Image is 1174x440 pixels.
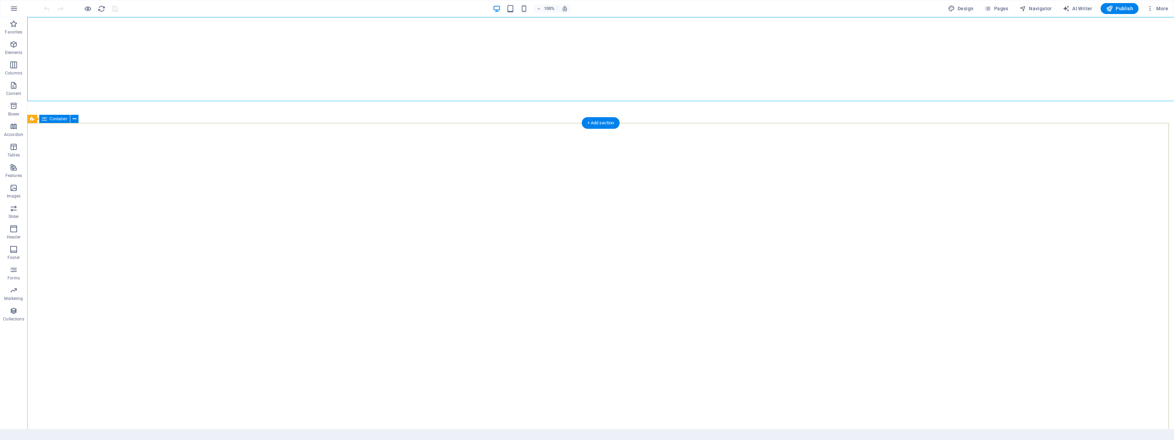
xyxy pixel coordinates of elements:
p: Content [6,91,21,96]
p: Header [7,234,20,240]
span: More [1147,5,1168,12]
button: Pages [982,3,1011,14]
p: Tables [8,152,20,158]
i: Reload page [98,5,105,13]
button: More [1144,3,1171,14]
p: Accordion [4,132,23,137]
span: Container [49,117,67,121]
span: Navigator [1019,5,1052,12]
button: Click here to leave preview mode and continue editing [84,4,92,13]
p: Images [7,193,21,199]
button: 100% [534,4,558,13]
p: Footer [8,255,20,260]
button: Navigator [1017,3,1055,14]
p: Boxes [8,111,19,117]
span: AI Writer [1063,5,1092,12]
p: Columns [5,70,22,76]
button: Design [945,3,976,14]
div: Design (Ctrl+Alt+Y) [945,3,976,14]
p: Elements [5,50,23,55]
span: Design [948,5,974,12]
button: reload [97,4,105,13]
span: Pages [984,5,1008,12]
h6: 100% [544,4,555,13]
p: Features [5,173,22,178]
span: Publish [1106,5,1133,12]
p: Collections [3,316,24,322]
p: Slider [9,214,19,219]
button: Publish [1101,3,1139,14]
div: + Add section [582,117,620,129]
button: AI Writer [1060,3,1095,14]
p: Marketing [4,296,23,301]
p: Forms [8,275,20,281]
p: Favorites [5,29,22,35]
i: On resize automatically adjust zoom level to fit chosen device. [562,5,568,12]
